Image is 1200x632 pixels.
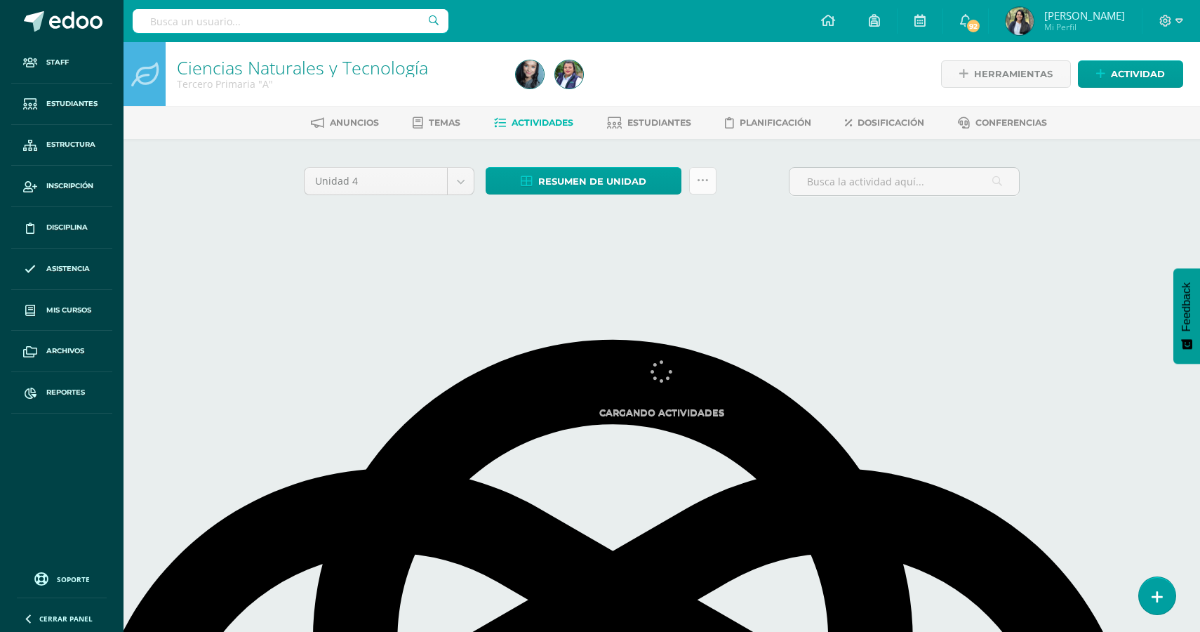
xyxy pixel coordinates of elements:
a: Estudiantes [11,84,112,125]
a: Ciencias Naturales y Tecnología [177,55,428,79]
span: Soporte [57,574,90,584]
span: [PERSON_NAME] [1044,8,1125,22]
a: Disciplina [11,207,112,249]
span: Reportes [46,387,85,398]
a: Actividad [1078,60,1183,88]
a: Asistencia [11,249,112,290]
span: Unidad 4 [315,168,436,195]
a: Inscripción [11,166,112,207]
a: Anuncios [311,112,379,134]
a: Dosificación [845,112,924,134]
span: 92 [966,18,981,34]
img: 775886bf149f59632f5d85e739ecf2a2.png [516,60,544,88]
input: Busca un usuario... [133,9,448,33]
a: Herramientas [941,60,1071,88]
div: Tercero Primaria 'A' [177,77,499,91]
span: Planificación [740,117,811,128]
span: Staff [46,57,69,68]
a: Estructura [11,125,112,166]
span: Archivos [46,345,84,357]
span: Mis cursos [46,305,91,316]
span: Cerrar panel [39,614,93,624]
span: Feedback [1180,282,1193,331]
span: Disciplina [46,222,88,233]
span: Inscripción [46,180,93,192]
span: Estructura [46,139,95,150]
a: Soporte [17,569,107,588]
span: Conferencias [975,117,1047,128]
span: Temas [429,117,460,128]
label: Cargando actividades [304,407,1020,418]
a: Temas [413,112,460,134]
a: Archivos [11,331,112,372]
a: Estudiantes [607,112,691,134]
input: Busca la actividad aquí... [789,168,1019,195]
span: Estudiantes [627,117,691,128]
a: Conferencias [958,112,1047,134]
span: Actividad [1111,61,1165,87]
a: Reportes [11,372,112,414]
span: Herramientas [974,61,1053,87]
a: Actividades [494,112,573,134]
img: 0f9ae4190a77d23fc10c16bdc229957c.png [555,60,583,88]
a: Staff [11,42,112,84]
a: Mis cursos [11,290,112,331]
a: Unidad 4 [305,168,474,195]
a: Planificación [725,112,811,134]
span: Resumen de unidad [538,169,646,195]
span: Asistencia [46,263,90,275]
span: Actividades [512,117,573,128]
span: Mi Perfil [1044,21,1125,33]
span: Estudiantes [46,98,98,110]
h1: Ciencias Naturales y Tecnología [177,58,499,77]
span: Anuncios [330,117,379,128]
button: Feedback - Mostrar encuesta [1173,268,1200,364]
img: 247ceca204fa65a9317ba2c0f2905932.png [1006,7,1034,35]
span: Dosificación [858,117,924,128]
a: Resumen de unidad [486,167,681,195]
